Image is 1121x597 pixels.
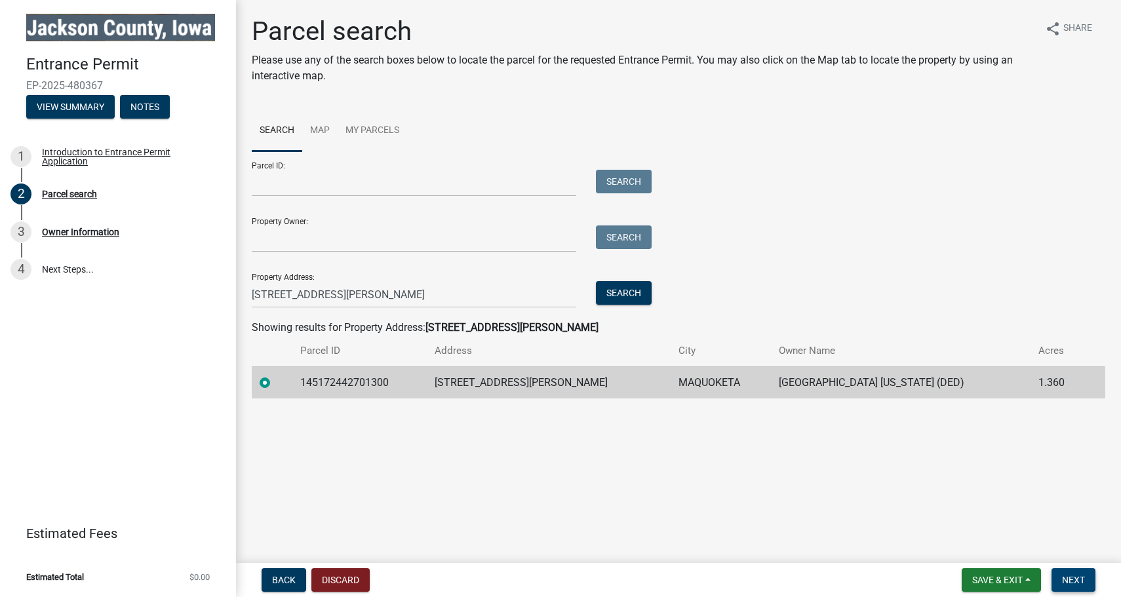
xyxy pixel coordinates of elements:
[596,225,652,249] button: Search
[671,366,770,398] td: MAQUOKETA
[1062,575,1085,585] span: Next
[189,573,210,581] span: $0.00
[425,321,599,334] strong: [STREET_ADDRESS][PERSON_NAME]
[26,79,210,92] span: EP-2025-480367
[10,221,31,242] div: 3
[1031,336,1085,366] th: Acres
[10,259,31,280] div: 4
[42,189,97,199] div: Parcel search
[10,520,215,547] a: Estimated Fees
[1034,16,1103,41] button: shareShare
[42,147,215,166] div: Introduction to Entrance Permit Application
[292,366,427,398] td: 145172442701300
[427,336,671,366] th: Address
[26,55,226,74] h4: Entrance Permit
[26,95,115,119] button: View Summary
[596,281,652,305] button: Search
[596,170,652,193] button: Search
[26,14,215,41] img: Jackson County, Iowa
[671,336,770,366] th: City
[311,568,370,592] button: Discard
[1031,366,1085,398] td: 1.360
[262,568,306,592] button: Back
[1063,21,1092,37] span: Share
[10,146,31,167] div: 1
[338,110,407,152] a: My Parcels
[272,575,296,585] span: Back
[42,227,119,237] div: Owner Information
[427,366,671,398] td: [STREET_ADDRESS][PERSON_NAME]
[252,110,302,152] a: Search
[26,102,115,113] wm-modal-confirm: Summary
[1052,568,1095,592] button: Next
[26,573,84,581] span: Estimated Total
[292,336,427,366] th: Parcel ID
[120,95,170,119] button: Notes
[302,110,338,152] a: Map
[252,16,1034,47] h1: Parcel search
[252,52,1034,84] p: Please use any of the search boxes below to locate the parcel for the requested Entrance Permit. ...
[771,336,1031,366] th: Owner Name
[252,320,1105,336] div: Showing results for Property Address:
[771,366,1031,398] td: [GEOGRAPHIC_DATA] [US_STATE] (DED)
[10,183,31,204] div: 2
[1045,21,1061,37] i: share
[962,568,1041,592] button: Save & Exit
[972,575,1023,585] span: Save & Exit
[120,102,170,113] wm-modal-confirm: Notes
